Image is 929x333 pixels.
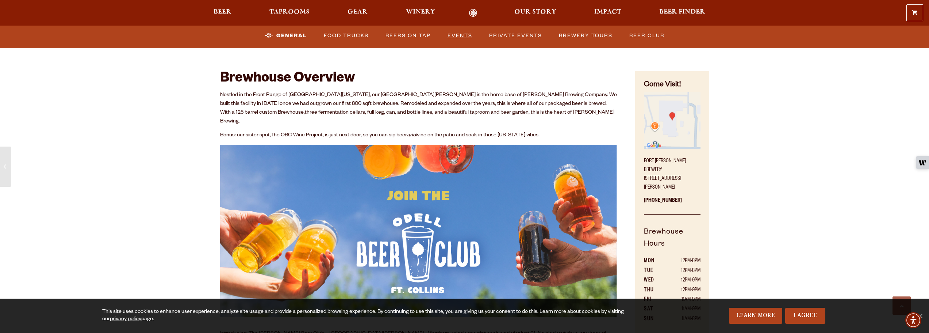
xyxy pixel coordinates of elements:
th: FRI [644,295,664,305]
td: 12PM-9PM [664,276,700,285]
td: 12PM-9PM [664,286,700,295]
td: 11AM-9PM [664,295,700,305]
span: Gear [348,9,368,15]
a: Odell Home [460,9,487,17]
img: Small thumbnail of location on map [644,92,700,148]
p: [PHONE_NUMBER] [644,192,700,215]
a: Brewery Tours [556,27,615,44]
a: Private Events [486,27,545,44]
th: WED [644,276,664,285]
span: Beer [214,9,231,15]
a: privacy policy [110,317,141,322]
span: Beer Finder [659,9,705,15]
a: Impact [590,9,626,17]
a: The OBC Wine Project [270,133,323,139]
a: Find on Google Maps (opens in a new window) [644,145,700,151]
span: Our Story [514,9,556,15]
span: Impact [594,9,621,15]
span: three fermentation cellars, full keg, can, and bottle lines, and a beautiful taproom and beer gar... [220,110,614,125]
a: Events [445,27,475,44]
a: Learn More [729,308,783,324]
th: MON [644,257,664,266]
a: Food Trucks [321,27,372,44]
h4: Come Visit! [644,80,700,91]
em: and [407,133,416,139]
a: Beers on Tap [383,27,434,44]
th: THU [644,286,664,295]
a: Gear [343,9,372,17]
td: 12PM-8PM [664,257,700,266]
a: General [262,27,310,44]
a: Beer Finder [654,9,710,17]
p: Bonus: our sister spot, , is just next door, so you can sip beer wine on the patio and soak in th... [220,131,617,140]
a: Our Story [510,9,561,17]
a: Scroll to top [892,296,911,315]
span: Taprooms [269,9,310,15]
div: This site uses cookies to enhance user experience, analyze site usage and provide a personalized ... [102,309,638,323]
p: Nestled in the Front Range of [GEOGRAPHIC_DATA][US_STATE], our [GEOGRAPHIC_DATA][PERSON_NAME] is ... [220,91,617,126]
th: TUE [644,266,664,276]
h2: Brewhouse Overview [220,71,617,87]
a: Beer Club [626,27,667,44]
a: Winery [401,9,440,17]
div: Accessibility Menu [905,312,921,328]
a: Beer [209,9,236,17]
span: Winery [406,9,435,15]
td: 12PM-8PM [664,266,700,276]
p: Fort [PERSON_NAME] Brewery [STREET_ADDRESS][PERSON_NAME] [644,153,700,192]
a: I Agree [785,308,825,324]
h5: Brewhouse Hours [644,227,700,257]
a: Taprooms [265,9,314,17]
